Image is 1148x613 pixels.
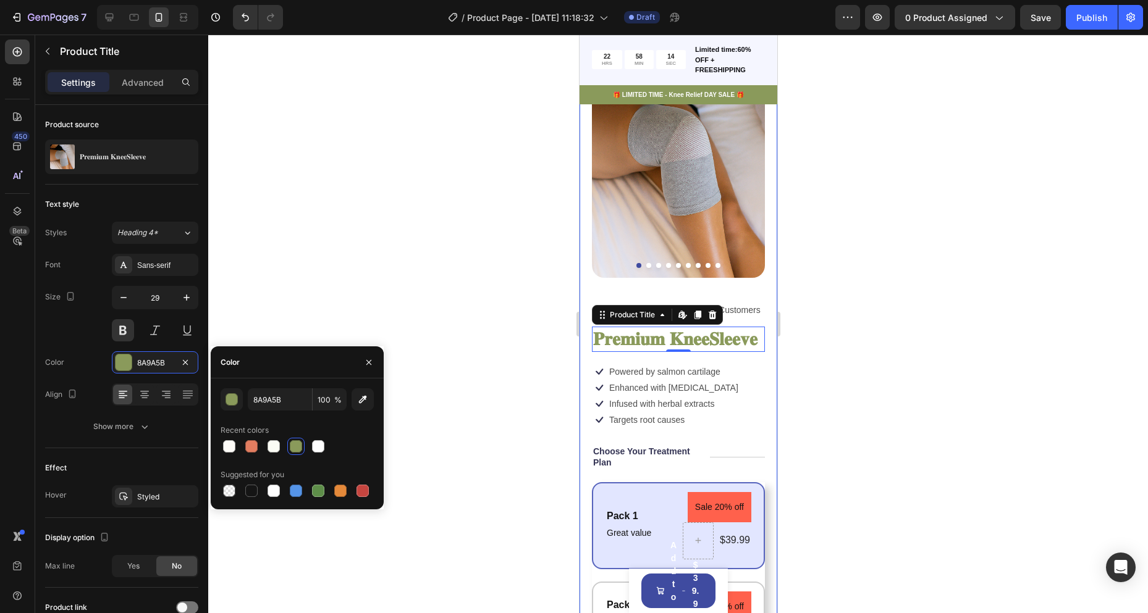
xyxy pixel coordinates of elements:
div: 8A9A5B [137,357,173,369]
p: SEC [87,26,96,32]
div: Undo/Redo [233,5,283,30]
div: Max line [45,561,75,572]
button: 0 product assigned [895,5,1015,30]
p: Limited time:60% OFF + FREESHIPPING [116,10,184,41]
button: Dot [67,228,72,233]
span: Yes [127,561,140,572]
p: Advanced [122,76,164,89]
button: Heading 4* [112,222,198,244]
button: Dot [77,228,82,233]
div: Styled [137,491,195,502]
p: Great value [27,491,72,506]
p: Powered by salmon cartilage [30,332,141,343]
p: Targets root causes [30,380,105,391]
div: 14 [87,18,96,26]
div: Show more [93,420,151,433]
button: Dot [57,228,62,233]
button: Dot [96,228,101,233]
div: Beta [9,226,30,236]
div: Display option [45,530,112,546]
div: Pack 2 [26,563,73,578]
p: Product Title [60,44,193,59]
p: Infused with herbal extracts [30,364,135,375]
div: Open Intercom Messenger [1106,553,1136,582]
div: Effect [45,462,67,473]
div: Product Title [28,275,78,286]
span: Product Page - [DATE] 11:18:32 [467,11,594,24]
div: Product source [45,119,99,130]
input: Eg: FFFFFF [248,388,312,411]
button: Dot [126,228,131,233]
button: Dot [116,228,121,233]
button: Dot [87,228,91,233]
button: Publish [1066,5,1118,30]
div: Add to cart [90,504,98,608]
p: 𝐏𝐫𝐞𝐦𝐢𝐮𝐦 𝐊𝐧𝐞𝐞𝐒𝐥𝐞𝐞𝐯𝐞 [80,152,146,161]
img: product feature img [50,144,75,169]
div: Size [45,289,78,306]
p: 🎁 LIMITED TIME - Knee Relief DAY SALE 🎁 [1,56,196,65]
div: $39.99 [139,498,172,514]
div: Styles [45,227,67,238]
div: Pack 1 [26,474,73,490]
div: Recent colors [221,425,269,436]
div: Sans-serif [137,260,195,271]
span: No [172,561,182,572]
button: Show more [45,415,198,438]
span: 0 product assigned [905,11,987,24]
div: Hover [45,490,67,501]
div: 450 [12,131,30,141]
pre: Sale 20% off [108,457,172,488]
button: Save [1020,5,1061,30]
div: Text style [45,199,79,210]
button: 7 [5,5,92,30]
p: Choose Your Treatment Plan [14,411,120,433]
p: 7 [81,10,87,25]
div: Font [45,259,61,270]
span: / [462,11,465,24]
p: 122,000+ Happy Customers [73,269,181,282]
div: Color [221,357,240,368]
div: 58 [55,18,64,26]
div: 22 [22,18,33,26]
button: Dot [136,228,141,233]
iframe: Design area [580,35,777,613]
p: HRS [22,26,33,32]
div: Align [45,386,80,403]
h1: 𝐏𝐫𝐞𝐦𝐢𝐮𝐦 𝐊𝐧𝐞𝐞𝐒𝐥𝐞𝐞𝐯𝐞 [12,292,185,318]
div: $39.99 [111,523,121,590]
span: Heading 4* [117,227,158,238]
span: Draft [636,12,655,23]
div: Product link [45,602,87,613]
div: Publish [1076,11,1107,24]
p: MIN [55,26,64,32]
button: Dot [106,228,111,233]
span: Save [1031,12,1051,23]
p: Enhanced with [MEDICAL_DATA] [30,348,159,359]
span: % [334,394,342,406]
p: Settings [61,76,96,89]
div: Suggested for you [221,469,284,480]
div: Color [45,357,64,368]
